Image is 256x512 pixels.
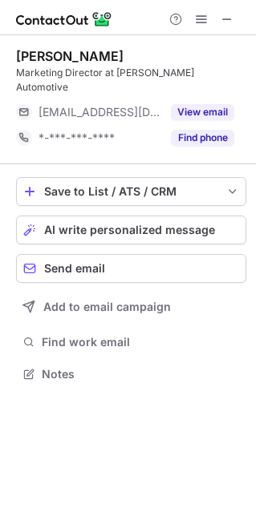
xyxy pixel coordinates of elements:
[171,104,234,120] button: Reveal Button
[43,300,171,313] span: Add to email campaign
[16,10,112,29] img: ContactOut v5.3.10
[16,177,246,206] button: save-profile-one-click
[44,185,218,198] div: Save to List / ATS / CRM
[16,48,124,64] div: [PERSON_NAME]
[16,331,246,353] button: Find work email
[16,363,246,385] button: Notes
[44,262,105,275] span: Send email
[16,216,246,244] button: AI write personalized message
[44,224,215,236] span: AI write personalized message
[42,367,240,381] span: Notes
[39,105,161,119] span: [EMAIL_ADDRESS][DOMAIN_NAME]
[16,254,246,283] button: Send email
[171,130,234,146] button: Reveal Button
[42,335,240,349] span: Find work email
[16,292,246,321] button: Add to email campaign
[16,66,246,95] div: Marketing Director at [PERSON_NAME] Automotive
